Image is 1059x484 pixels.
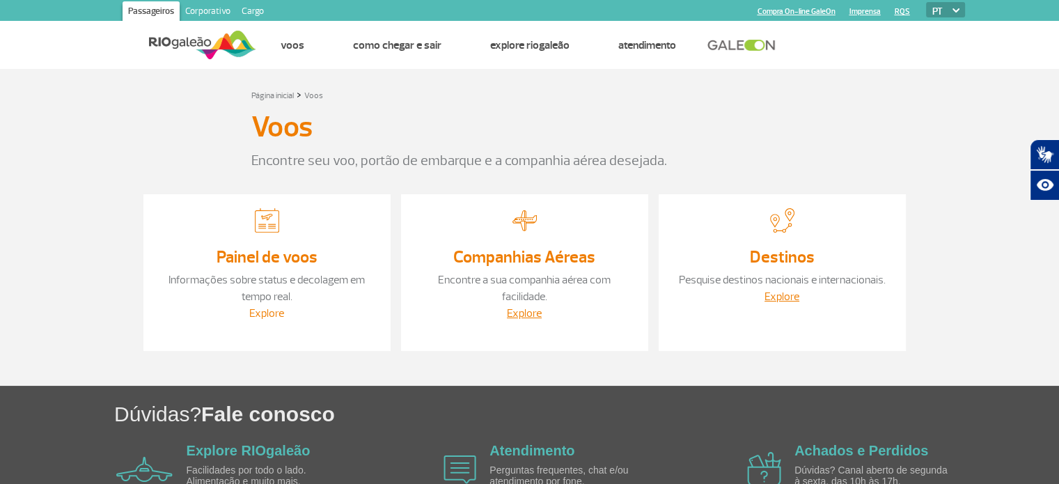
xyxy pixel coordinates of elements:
[251,110,313,145] h3: Voos
[249,306,284,320] a: Explore
[1030,139,1059,170] button: Abrir tradutor de língua de sinais.
[794,443,928,458] a: Achados e Perdidos
[750,247,815,267] a: Destinos
[679,273,886,287] a: Pesquise destinos nacionais e internacionais.
[353,38,441,52] a: Como chegar e sair
[304,91,323,101] a: Voos
[849,7,881,16] a: Imprensa
[116,457,173,482] img: airplane icon
[281,38,304,52] a: Voos
[123,1,180,24] a: Passageiros
[764,290,799,304] a: Explore
[251,91,294,101] a: Página inicial
[453,247,595,267] a: Companhias Aéreas
[114,400,1059,428] h1: Dúvidas?
[297,86,301,102] a: >
[758,7,836,16] a: Compra On-line GaleOn
[438,273,611,304] a: Encontre a sua companhia aérea com facilidade.
[1030,170,1059,201] button: Abrir recursos assistivos.
[236,1,269,24] a: Cargo
[201,403,335,426] span: Fale conosco
[251,150,808,171] p: Encontre seu voo, portão de embarque e a companhia aérea desejada.
[180,1,236,24] a: Corporativo
[444,455,476,484] img: airplane icon
[489,443,574,458] a: Atendimento
[1030,139,1059,201] div: Plugin de acessibilidade da Hand Talk.
[895,7,910,16] a: RQS
[507,306,542,320] a: Explore
[618,38,676,52] a: Atendimento
[490,38,570,52] a: Explore RIOgaleão
[217,247,317,267] a: Painel de voos
[168,273,365,304] a: Informações sobre status e decolagem em tempo real.
[187,443,311,458] a: Explore RIOgaleão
